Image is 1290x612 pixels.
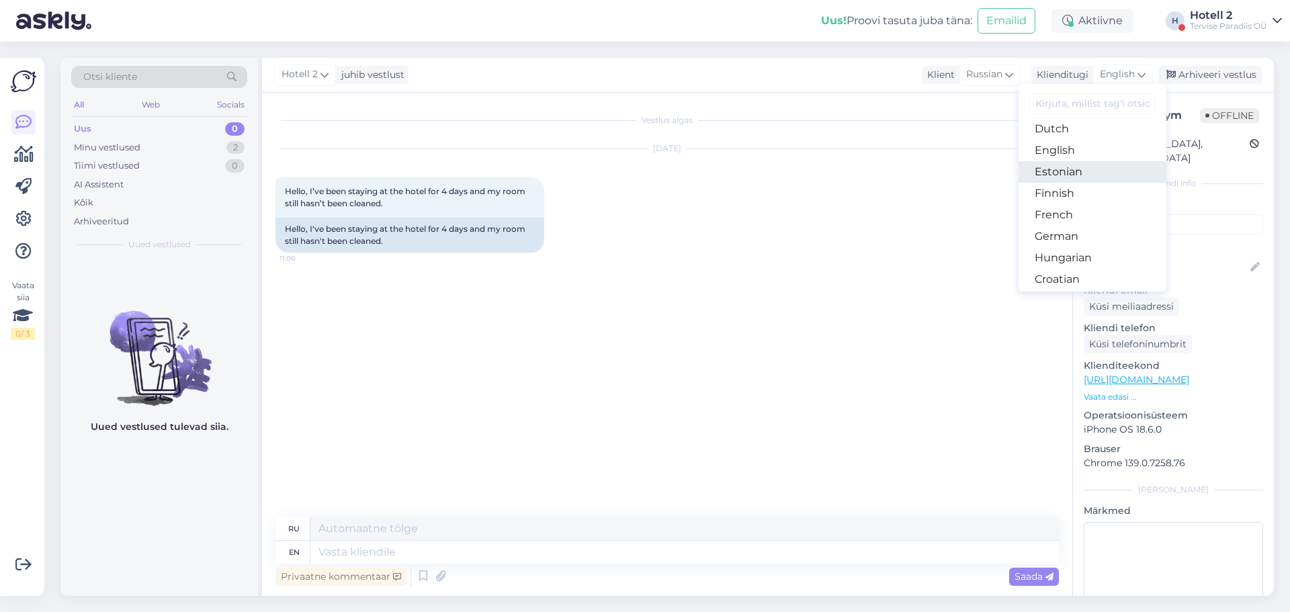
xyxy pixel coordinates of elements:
[1084,442,1263,456] p: Brauser
[91,420,228,434] p: Uued vestlused tulevad siia.
[74,215,129,228] div: Arhiveeritud
[1084,240,1263,254] p: Kliendi nimi
[922,68,955,82] div: Klient
[60,287,258,408] img: No chats
[11,328,35,340] div: 0 / 3
[336,68,404,82] div: juhib vestlust
[1029,93,1156,114] input: Kirjuta, millist tag'i otsid
[285,186,527,208] span: Hello, I’ve been staying at the hotel for 4 days and my room still hasn’t been cleaned.
[1019,118,1166,140] a: Dutch
[214,96,247,114] div: Socials
[11,279,35,340] div: Vaata siia
[275,142,1059,155] div: [DATE]
[1088,137,1250,165] div: [GEOGRAPHIC_DATA], [GEOGRAPHIC_DATA]
[74,178,124,191] div: AI Assistent
[1166,11,1185,30] div: H
[225,122,245,136] div: 0
[966,67,1002,82] span: Russian
[1084,359,1263,373] p: Klienditeekond
[1084,391,1263,403] p: Vaata edasi ...
[226,141,245,155] div: 2
[128,238,191,251] span: Uued vestlused
[1100,67,1135,82] span: English
[1084,504,1263,518] p: Märkmed
[1019,247,1166,269] a: Hungarian
[74,159,140,173] div: Tiimi vestlused
[1019,226,1166,247] a: German
[11,69,36,94] img: Askly Logo
[1084,198,1263,212] p: Kliendi tag'id
[1158,66,1262,84] div: Arhiveeri vestlus
[1084,321,1263,335] p: Kliendi telefon
[1084,408,1263,423] p: Operatsioonisüsteem
[1084,484,1263,496] div: [PERSON_NAME]
[1019,140,1166,161] a: English
[83,70,137,84] span: Otsi kliente
[1084,374,1189,386] a: [URL][DOMAIN_NAME]
[1019,161,1166,183] a: Estonian
[74,122,91,136] div: Uus
[288,517,300,540] div: ru
[821,14,847,27] b: Uus!
[71,96,87,114] div: All
[978,8,1035,34] button: Emailid
[282,67,318,82] span: Hotell 2
[74,196,93,210] div: Kõik
[74,141,140,155] div: Minu vestlused
[1051,9,1133,33] div: Aktiivne
[1019,269,1166,290] a: Croatian
[279,253,330,263] span: 11:06
[275,114,1059,126] div: Vestlus algas
[275,218,544,253] div: Hello, I've been staying at the hotel for 4 days and my room still hasn't been cleaned.
[1019,183,1166,204] a: Finnish
[139,96,163,114] div: Web
[1190,10,1267,21] div: Hotell 2
[1031,68,1088,82] div: Klienditugi
[1084,423,1263,437] p: iPhone OS 18.6.0
[1084,283,1263,298] p: Kliendi email
[821,13,972,29] div: Proovi tasuta juba täna:
[1084,335,1192,353] div: Küsi telefoninumbrit
[1084,177,1263,189] div: Kliendi info
[1190,21,1267,32] div: Tervise Paradiis OÜ
[1200,108,1259,123] span: Offline
[1190,10,1282,32] a: Hotell 2Tervise Paradiis OÜ
[275,568,406,586] div: Privaatne kommentaar
[1015,570,1053,582] span: Saada
[1084,298,1179,316] div: Küsi meiliaadressi
[225,159,245,173] div: 0
[289,541,300,564] div: en
[1019,204,1166,226] a: French
[1084,214,1263,234] input: Lisa tag
[1084,456,1263,470] p: Chrome 139.0.7258.76
[1084,260,1248,275] input: Lisa nimi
